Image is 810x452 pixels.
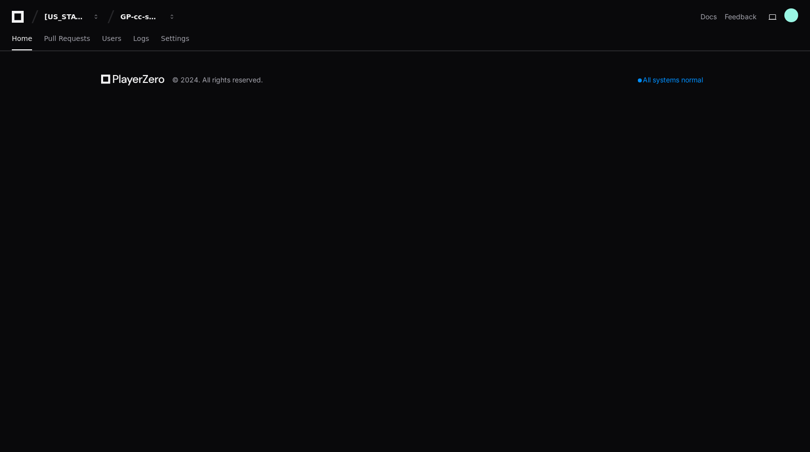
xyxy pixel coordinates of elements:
span: Users [102,36,121,41]
button: Feedback [725,12,757,22]
a: Users [102,28,121,50]
button: GP-cc-sml-apps [116,8,180,26]
div: © 2024. All rights reserved. [172,75,263,85]
span: Logs [133,36,149,41]
a: Docs [700,12,717,22]
a: Settings [161,28,189,50]
a: Home [12,28,32,50]
a: Pull Requests [44,28,90,50]
span: Home [12,36,32,41]
div: GP-cc-sml-apps [120,12,163,22]
div: [US_STATE] Pacific [44,12,87,22]
a: Logs [133,28,149,50]
button: [US_STATE] Pacific [40,8,104,26]
div: All systems normal [632,73,709,87]
span: Pull Requests [44,36,90,41]
span: Settings [161,36,189,41]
